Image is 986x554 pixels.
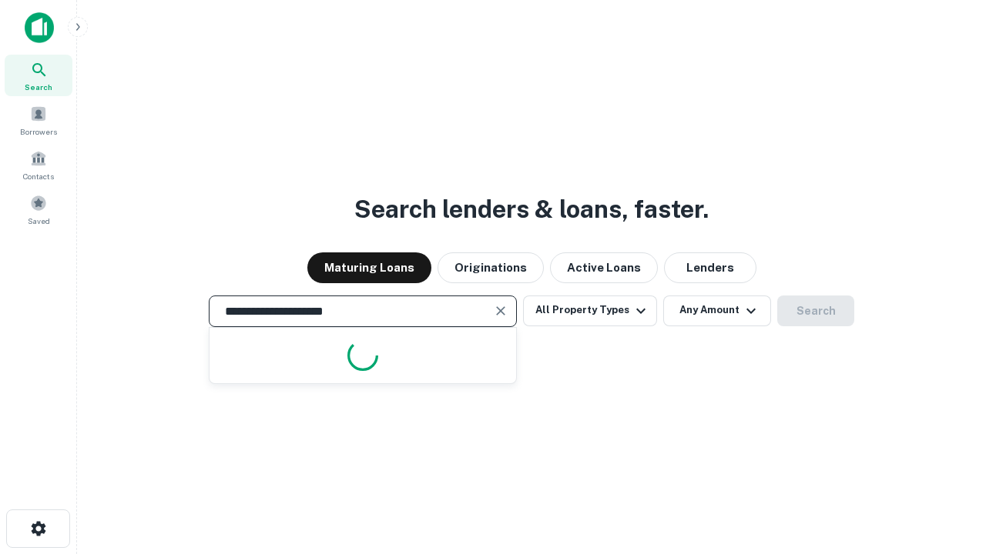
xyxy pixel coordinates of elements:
[25,12,54,43] img: capitalize-icon.png
[909,431,986,505] iframe: Chat Widget
[23,170,54,182] span: Contacts
[354,191,709,228] h3: Search lenders & loans, faster.
[5,55,72,96] a: Search
[438,252,544,283] button: Originations
[550,252,658,283] button: Active Loans
[490,300,511,322] button: Clear
[25,81,52,93] span: Search
[664,252,756,283] button: Lenders
[307,252,431,283] button: Maturing Loans
[20,125,57,138] span: Borrowers
[523,295,657,326] button: All Property Types
[28,215,50,227] span: Saved
[5,189,72,230] a: Saved
[5,99,72,141] a: Borrowers
[663,295,771,326] button: Any Amount
[5,144,72,185] a: Contacts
